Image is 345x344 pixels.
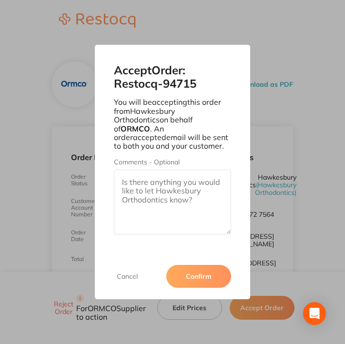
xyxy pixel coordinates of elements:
h2: Accept Order: Restocq- 94715 [114,64,231,90]
p: You will be accepting this order from Hawkesbury Orthodontics on behalf of . An order accepted em... [114,98,231,150]
label: Comments - Optional [114,158,231,166]
div: Open Intercom Messenger [303,302,326,325]
b: ORMCO [121,124,150,133]
button: Confirm [166,265,231,288]
button: Cancel [114,272,141,281]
